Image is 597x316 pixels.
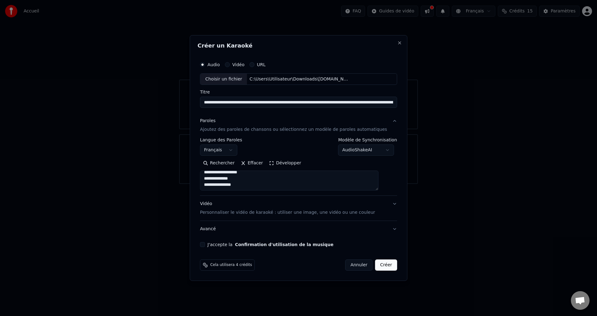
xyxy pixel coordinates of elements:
[266,158,304,168] button: Développer
[247,76,353,82] div: C:\Users\Utilisateur\Downloads\[DOMAIN_NAME] - Mourir demain _Karaoke Instrumental_ - Originally ...
[200,127,387,133] p: Ajoutez des paroles de chansons ou sélectionnez un modèle de paroles automatiques
[200,90,397,94] label: Titre
[200,196,397,221] button: VidéoPersonnaliser le vidéo de karaoké : utiliser une image, une vidéo ou une couleur
[200,138,397,196] div: ParolesAjoutez des paroles de chansons ou sélectionnez un modèle de paroles automatiques
[210,263,252,268] span: Cela utilisera 4 crédits
[200,113,397,138] button: ParolesAjoutez des paroles de chansons ou sélectionnez un modèle de paroles automatiques
[232,62,244,67] label: Vidéo
[200,209,375,216] p: Personnaliser le vidéo de karaoké : utiliser une image, une vidéo ou une couleur
[200,221,397,237] button: Avancé
[207,62,220,67] label: Audio
[200,74,247,85] div: Choisir un fichier
[338,138,397,142] label: Modèle de Synchronisation
[200,201,375,216] div: Vidéo
[238,158,266,168] button: Effacer
[375,259,397,271] button: Créer
[200,158,238,168] button: Rechercher
[207,242,333,247] label: J'accepte la
[345,259,373,271] button: Annuler
[235,242,334,247] button: J'accepte la
[257,62,266,67] label: URL
[197,43,400,48] h2: Créer un Karaoké
[200,118,215,124] div: Paroles
[200,138,242,142] label: Langue des Paroles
